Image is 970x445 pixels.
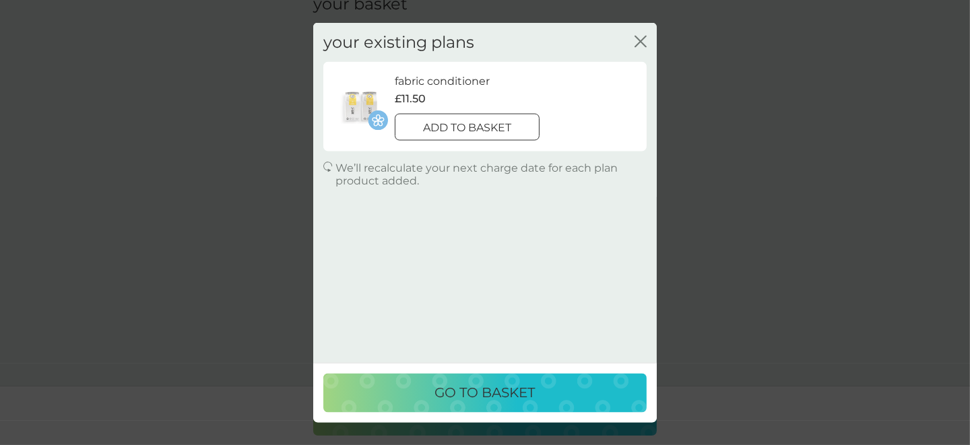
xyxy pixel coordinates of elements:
button: go to basket [323,374,647,413]
p: fabric conditioner [395,73,490,90]
h2: your existing plans [323,32,474,52]
button: add to basket [395,114,540,141]
p: We’ll recalculate your next charge date for each plan product added. [336,162,647,187]
p: add to basket [423,119,511,137]
p: go to basket [435,382,536,404]
p: £11.50 [395,90,426,107]
button: close [635,35,647,49]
